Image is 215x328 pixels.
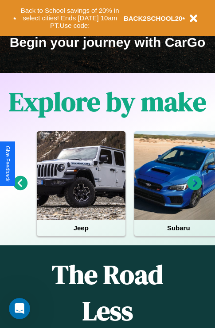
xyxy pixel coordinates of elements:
div: Give Feedback [4,146,11,182]
h4: Jeep [37,220,125,236]
iframe: Intercom live chat [9,298,30,319]
b: BACK2SCHOOL20 [124,15,183,22]
button: Back to School savings of 20% in select cities! Ends [DATE] 10am PT.Use code: [16,4,124,32]
h1: Explore by make [9,84,206,120]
